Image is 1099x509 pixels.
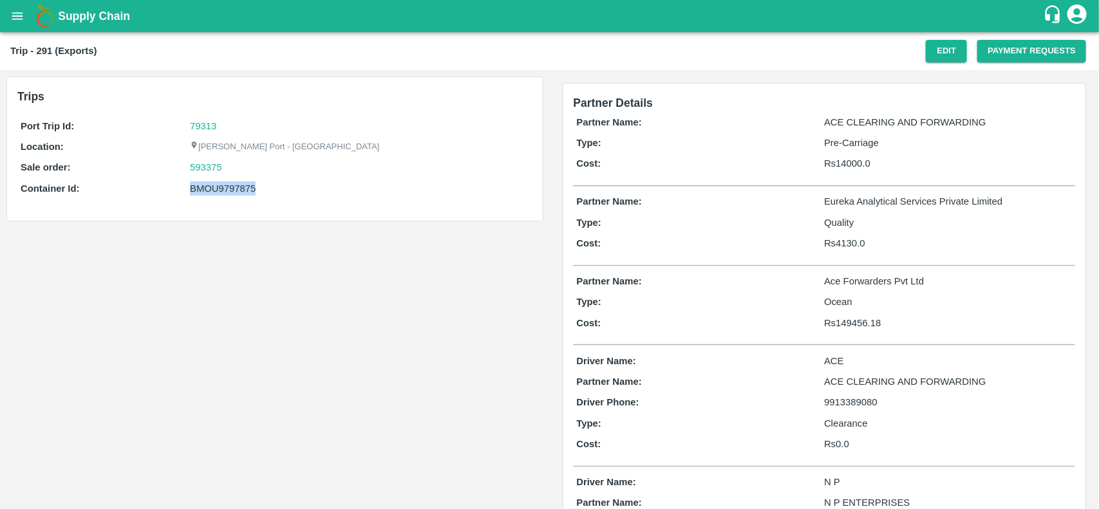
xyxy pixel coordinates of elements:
p: Ocean [824,295,1072,309]
a: 79313 [190,121,216,131]
p: Quality [824,216,1072,230]
b: Cost: [577,238,601,248]
b: Cost: [577,439,601,449]
p: Rs 14000.0 [824,156,1072,171]
b: Type: [577,297,602,307]
p: [PERSON_NAME] Port - [GEOGRAPHIC_DATA] [190,141,379,153]
b: Trip - 291 (Exports) [10,46,97,56]
p: Rs 4130.0 [824,236,1072,250]
b: Supply Chain [58,10,130,23]
b: Sale order: [21,162,71,172]
b: Trips [17,90,44,103]
b: Container Id: [21,183,80,194]
img: logo [32,3,58,29]
b: Type: [577,418,602,429]
p: Clearance [824,416,1072,430]
b: Driver Name: [577,356,636,366]
button: open drawer [3,1,32,31]
p: N P [824,475,1072,489]
button: Payment Requests [977,40,1086,62]
div: customer-support [1043,5,1066,28]
b: Driver Phone: [577,397,639,407]
p: ACE CLEARING AND FORWARDING [824,115,1072,129]
b: Partner Name: [577,196,642,207]
button: Edit [926,40,967,62]
b: Cost: [577,158,601,169]
p: Eureka Analytical Services Private Limited [824,194,1072,208]
b: Type: [577,138,602,148]
p: Rs 0.0 [824,437,1072,451]
div: account of current user [1066,3,1089,30]
p: ACE CLEARING AND FORWARDING [824,375,1072,389]
p: ACE [824,354,1072,368]
div: BMOU9797875 [190,181,529,196]
b: Port Trip Id: [21,121,74,131]
p: Ace Forwarders Pvt Ltd [824,274,1072,288]
b: Driver Name: [577,477,636,487]
p: Rs 149456.18 [824,316,1072,330]
b: Type: [577,217,602,228]
b: Partner Name: [577,497,642,508]
a: Supply Chain [58,7,1043,25]
p: Pre-Carriage [824,136,1072,150]
span: Partner Details [574,97,653,109]
b: Partner Name: [577,376,642,387]
a: 593375 [190,160,222,174]
b: Partner Name: [577,276,642,286]
b: Cost: [577,318,601,328]
b: Location: [21,142,64,152]
p: 9913389080 [824,395,1072,409]
b: Partner Name: [577,117,642,127]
